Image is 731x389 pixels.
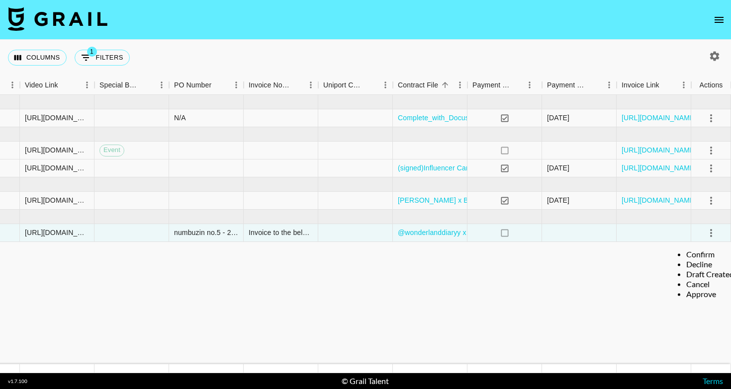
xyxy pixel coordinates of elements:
[25,76,58,95] div: Video Link
[709,10,729,30] button: open drawer
[547,163,569,173] div: 2025-09-11
[398,113,577,123] a: Complete_with_Docusign_Bianca_X_MICHE_Beauty.pdf
[703,225,720,241] button: select merge strategy
[622,113,697,123] a: [URL][DOMAIN_NAME]
[547,113,569,123] div: 2025-08-13
[588,78,602,92] button: Sort
[244,76,318,95] div: Invoice Notes
[703,192,720,209] button: select merge strategy
[547,195,569,205] div: 2025-09-16
[438,78,452,92] button: Sort
[622,145,697,155] a: [URL][DOMAIN_NAME]
[323,76,364,95] div: Uniport Contact Email
[20,76,94,95] div: Video Link
[622,195,697,205] a: [URL][DOMAIN_NAME]
[378,78,393,92] button: Menu
[622,76,659,95] div: Invoice Link
[676,78,691,92] button: Menu
[94,76,169,95] div: Special Booking Type
[169,76,244,95] div: PO Number
[703,110,720,127] button: select merge strategy
[602,78,617,92] button: Menu
[703,160,720,177] button: select merge strategy
[75,50,130,66] button: Show filters
[318,76,393,95] div: Uniport Contact Email
[342,376,389,386] div: © Grail Talent
[8,7,107,31] img: Grail Talent
[398,163,688,173] a: (signed)Influencer Campaign (Agency Agreement with ASSOCIATED TALENT LIMITED).pdf
[542,76,617,95] div: Payment Sent Date
[154,78,169,92] button: Menu
[398,228,544,237] a: @wonderlanddiaryy x YAP FREELY (1) (1).pdf
[691,76,731,95] div: Actions
[5,78,20,92] button: Menu
[364,78,378,92] button: Sort
[398,76,438,95] div: Contract File
[211,78,225,92] button: Sort
[80,78,94,92] button: Menu
[703,142,720,159] button: select merge strategy
[398,195,556,205] a: [PERSON_NAME] x Bounce Curl Agreement.docx
[25,113,89,123] div: https://www.instagram.com/reel/DMN9x0XP-Uc/?utm_source=ig_web_copy_link&igsh=MzRlODBiNWFlZA==
[472,76,511,95] div: Payment Sent
[249,76,289,95] div: Invoice Notes
[174,113,186,123] div: N/A
[622,163,697,173] a: [URL][DOMAIN_NAME]
[140,78,154,92] button: Sort
[467,76,542,95] div: Payment Sent
[289,78,303,92] button: Sort
[249,228,313,237] div: Invoice to the below details : INRO GROUP LIMITED VAT GB344380212 CIF: 12509530 10 Arnold Hill Ro...
[700,76,723,95] div: Actions
[25,163,89,173] div: https://www.tiktok.com/@iamsimplymorgan/video/7531874343219907854?is_from_webapp=1&sender_device=...
[99,76,140,95] div: Special Booking Type
[87,47,97,57] span: 1
[617,76,691,95] div: Invoice Link
[229,78,244,92] button: Menu
[174,228,238,237] div: numbuzin no.5 - 2046
[522,78,537,92] button: Menu
[25,195,89,205] div: https://www.tiktok.com/@bianca.miaaa/video/7547769566009494790?is_from_webapp=1&sender_device=pc&...
[174,76,211,95] div: PO Number
[8,50,67,66] button: Select columns
[547,76,588,95] div: Payment Sent Date
[8,378,27,385] div: v 1.7.100
[511,78,525,92] button: Sort
[659,78,673,92] button: Sort
[58,78,72,92] button: Sort
[100,146,124,155] span: Event
[25,228,89,237] div: https://www.tiktok.com/@wonderlanddiaryy/video/7551574181884775710?is_from_webapp=1&sender_device...
[303,78,318,92] button: Menu
[393,76,467,95] div: Contract File
[453,78,467,92] button: Menu
[703,376,723,386] a: Terms
[25,145,89,155] div: https://www.tiktok.com/@iamsimplymorgan/video/7538941149021605175?is_from_webapp=1&sender_device=...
